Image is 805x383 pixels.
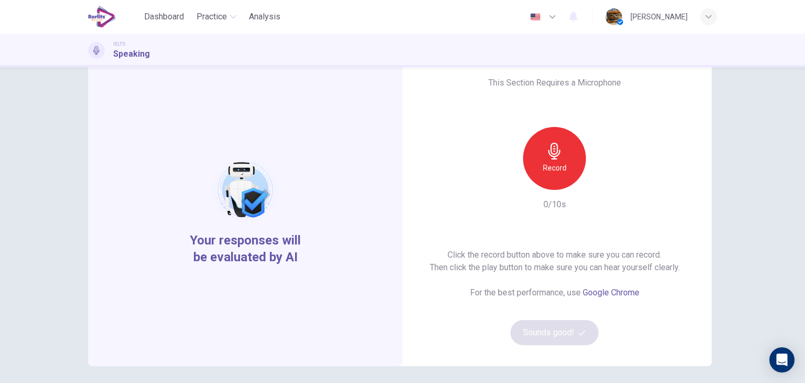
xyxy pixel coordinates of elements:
[88,6,140,27] a: EduSynch logo
[529,13,542,21] img: en
[182,232,309,265] span: Your responses will be evaluated by AI
[605,8,622,25] img: Profile picture
[488,77,621,89] h6: This Section Requires a Microphone
[197,10,227,23] span: Practice
[113,48,150,60] h1: Speaking
[212,156,278,223] img: robot icon
[140,7,188,26] button: Dashboard
[144,10,184,23] span: Dashboard
[630,10,688,23] div: [PERSON_NAME]
[430,249,680,274] h6: Click the record button above to make sure you can record. Then click the play button to make sur...
[249,10,280,23] span: Analysis
[88,6,116,27] img: EduSynch logo
[583,288,639,297] a: Google Chrome
[523,127,586,190] button: Record
[113,40,125,48] span: IELTS
[769,347,795,373] div: Open Intercom Messenger
[543,198,566,211] h6: 0/10s
[245,7,285,26] button: Analysis
[543,162,567,174] h6: Record
[192,7,241,26] button: Practice
[470,286,639,299] h6: For the best performance, use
